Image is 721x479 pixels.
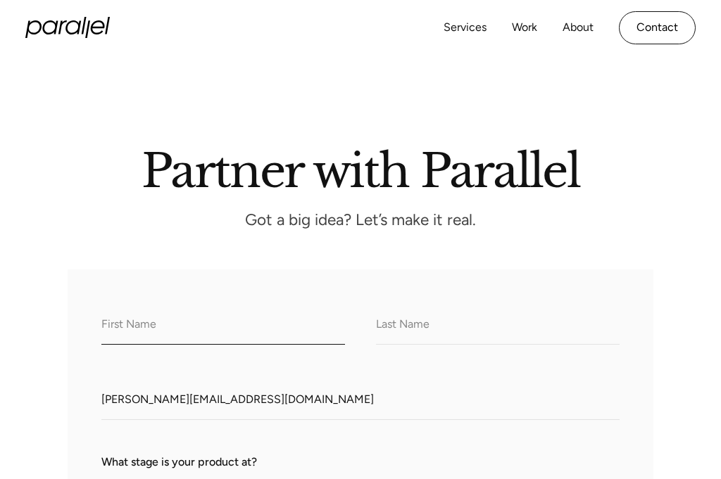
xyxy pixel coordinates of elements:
[101,381,620,420] input: Work Email
[25,17,110,38] a: home
[376,306,620,345] input: Last Name
[101,454,620,471] label: What stage is your product at?
[512,18,537,38] a: Work
[563,18,594,38] a: About
[101,306,345,345] input: First Name
[444,18,487,38] a: Services
[30,149,691,188] h2: Partner with Parallel
[163,214,558,225] p: Got a big idea? Let’s make it real.
[619,11,696,44] a: Contact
